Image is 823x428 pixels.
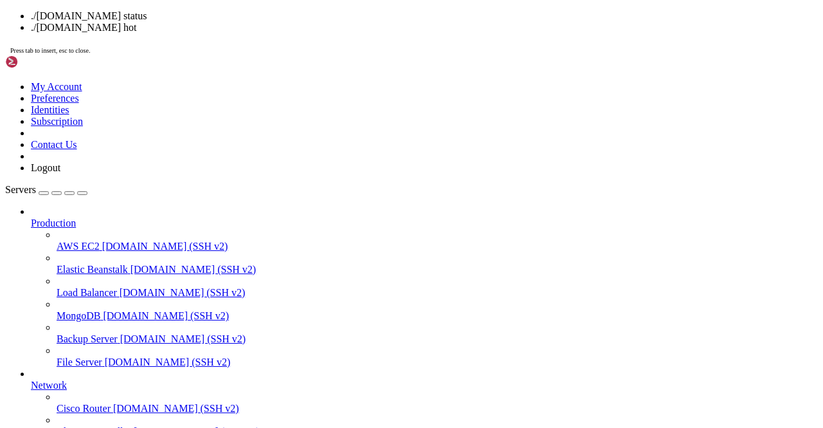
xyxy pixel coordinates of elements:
[57,310,100,321] span: MongoDB
[57,241,100,252] span: AWS EC2
[57,403,111,414] span: Cisco Router
[57,264,818,275] a: Elastic Beanstalk [DOMAIN_NAME] (SSH v2)
[31,81,82,92] a: My Account
[113,403,239,414] span: [DOMAIN_NAME] (SSH v2)
[31,218,76,228] span: Production
[57,333,818,345] a: Backup Server [DOMAIN_NAME] (SSH v2)
[31,104,69,115] a: Identities
[57,241,818,252] a: AWS EC2 [DOMAIN_NAME] (SSH v2)
[5,24,655,31] x-row: * Management: [URL][DOMAIN_NAME]
[5,184,36,195] span: Servers
[57,229,818,252] li: AWS EC2 [DOMAIN_NAME] (SSH v2)
[5,5,655,12] x-row: Welcome to Ubuntu 22.04.5 LTS (GNU/Linux 5.15.0-25-generic x86_64)
[57,287,117,298] span: Load Balancer
[5,18,655,24] x-row: * Documentation: [URL][DOMAIN_NAME]
[57,357,818,368] a: File Server [DOMAIN_NAME] (SSH v2)
[102,241,228,252] span: [DOMAIN_NAME] (SSH v2)
[31,116,83,127] a: Subscription
[105,357,231,368] span: [DOMAIN_NAME] (SSH v2)
[5,37,655,44] x-row: _____
[31,139,77,150] a: Contact Us
[5,55,79,68] img: Shellngn
[10,47,90,54] span: Press tab to insert, esc to close.
[5,121,655,127] x-row: root@631746375ae7:/usr/src/app# ./
[57,322,818,345] li: Backup Server [DOMAIN_NAME] (SSH v2)
[31,93,79,104] a: Preferences
[5,63,655,70] x-row: \____\___/|_|\_| |_/_/ \_|___/\___/
[5,76,655,82] x-row: Welcome!
[57,252,818,275] li: Elastic Beanstalk [DOMAIN_NAME] (SSH v2)
[103,310,229,321] span: [DOMAIN_NAME] (SSH v2)
[120,333,246,344] span: [DOMAIN_NAME] (SSH v2)
[5,95,655,102] x-row: please don't hesitate to contact us at [EMAIL_ADDRESS][DOMAIN_NAME].
[31,218,818,229] a: Production
[57,333,118,344] span: Backup Server
[31,380,67,391] span: Network
[57,287,818,299] a: Load Balancer [DOMAIN_NAME] (SSH v2)
[57,310,818,322] a: MongoDB [DOMAIN_NAME] (SSH v2)
[5,31,655,37] x-row: * Support: [URL][DOMAIN_NAME]
[57,391,818,414] li: Cisco Router [DOMAIN_NAME] (SSH v2)
[5,89,655,95] x-row: This server is hosted by Contabo. If you have any questions or need help,
[5,115,655,121] x-row: root@vmi2598123:~# docker exec -it telegram-claim-bot /bin/bash
[5,184,87,195] a: Servers
[57,299,818,322] li: MongoDB [DOMAIN_NAME] (SSH v2)
[123,121,127,127] div: (34, 18)
[5,108,655,115] x-row: Last login: [DATE] from [TECHNICAL_ID]
[31,380,818,391] a: Network
[57,275,818,299] li: Load Balancer [DOMAIN_NAME] (SSH v2)
[31,10,818,22] li: ./[DOMAIN_NAME] status
[5,50,655,57] x-row: | | / _ \| \| |_ _/ \ | _ )/ _ \
[57,403,818,414] a: Cisco Router [DOMAIN_NAME] (SSH v2)
[5,57,655,63] x-row: | |__| (_) | .` | | |/ _ \| _ \ (_) |
[131,264,257,275] span: [DOMAIN_NAME] (SSH v2)
[31,162,60,173] a: Logout
[31,206,818,368] li: Production
[57,345,818,368] li: File Server [DOMAIN_NAME] (SSH v2)
[57,357,102,368] span: File Server
[31,22,818,33] li: ./[DOMAIN_NAME] hot
[120,287,246,298] span: [DOMAIN_NAME] (SSH v2)
[57,264,128,275] span: Elastic Beanstalk
[5,44,655,50] x-row: / ___/___ _ _ _____ _ ___ ___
